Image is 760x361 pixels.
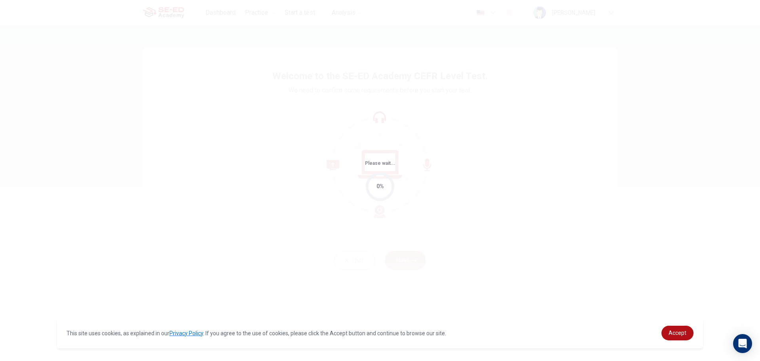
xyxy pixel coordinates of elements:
[66,330,446,336] span: This site uses cookies, as explained in our . If you agree to the use of cookies, please click th...
[661,326,693,340] a: dismiss cookie message
[365,160,395,166] span: Please wait...
[733,334,752,353] div: Open Intercom Messenger
[57,318,703,348] div: cookieconsent
[376,182,384,191] div: 0%
[669,330,686,336] span: Accept
[169,330,203,336] a: Privacy Policy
